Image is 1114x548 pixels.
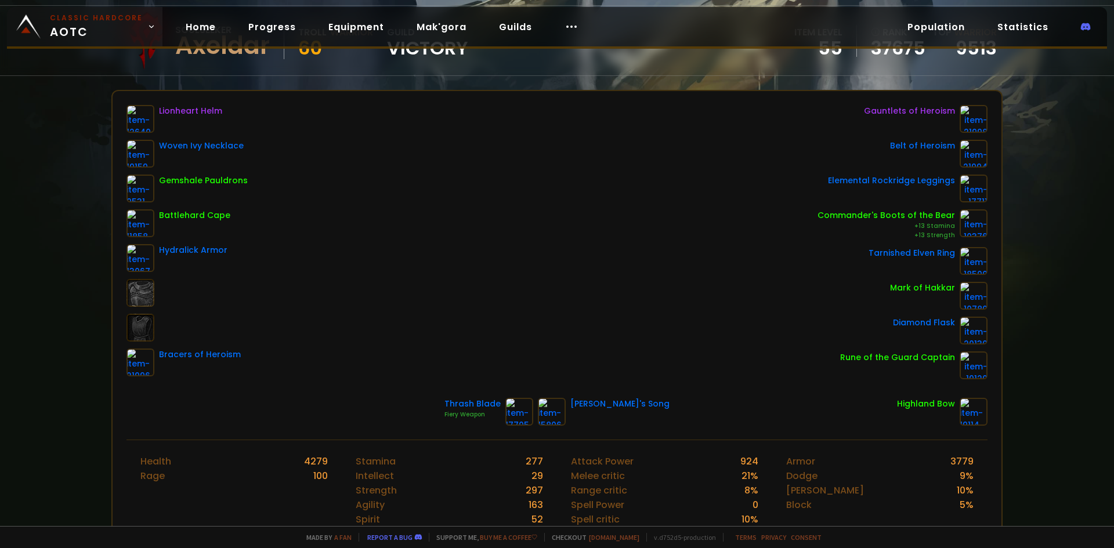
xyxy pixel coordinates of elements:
div: 52 [531,512,543,527]
div: Spell Power [571,498,624,512]
div: 55 [794,39,842,57]
div: Health [140,454,171,469]
div: 10 % [957,483,974,498]
img: item-18500 [960,247,988,275]
a: Guilds [490,15,541,39]
div: 3779 [950,454,974,469]
span: AOTC [50,13,143,41]
span: Made by [299,533,352,542]
div: Axeldar [175,37,270,55]
img: item-19120 [960,351,988,379]
div: Thrash Blade [444,398,501,410]
a: Consent [791,533,822,542]
div: [PERSON_NAME]'s Song [570,398,670,410]
div: Commander's Boots of the Bear [818,209,955,222]
div: Attack Power [571,454,634,469]
div: +13 Stamina [818,222,955,231]
div: Strength [356,483,397,498]
img: item-20130 [960,317,988,344]
div: Melee critic [571,469,625,483]
a: 37675 [871,39,925,57]
div: 277 [526,454,543,469]
img: item-19159 [126,140,154,168]
a: Report a bug [367,533,413,542]
img: item-9531 [126,175,154,202]
div: Spirit [356,512,380,527]
a: Buy me a coffee [480,533,537,542]
div: 21 % [742,469,758,483]
div: Gauntlets of Heroism [864,105,955,117]
div: 9 % [960,469,974,483]
img: item-19114 [960,398,988,426]
div: 29 [531,469,543,483]
div: Hydralick Armor [159,244,227,256]
div: 924 [740,454,758,469]
img: item-21994 [960,140,988,168]
img: item-10780 [960,282,988,310]
a: Population [898,15,974,39]
div: 0 [753,498,758,512]
div: Stamina [356,454,396,469]
div: 8 % [744,483,758,498]
img: item-21996 [126,349,154,376]
img: item-11858 [126,209,154,237]
div: 4279 [304,454,328,469]
img: item-12640 [126,105,154,133]
a: Classic HardcoreAOTC [7,7,162,46]
div: Gemshale Pauldrons [159,175,248,187]
div: Intellect [356,469,394,483]
div: Bracers of Heroism [159,349,241,361]
img: item-17705 [505,398,533,426]
a: Home [176,15,225,39]
div: [PERSON_NAME] [786,483,864,498]
a: Privacy [761,533,786,542]
div: Diamond Flask [893,317,955,329]
div: Fiery Weapon [444,410,501,419]
div: +13 Strength [818,231,955,240]
a: Mak'gora [407,15,476,39]
a: Terms [735,533,757,542]
div: Lionheart Helm [159,105,222,117]
div: Block [786,498,812,512]
div: Rune of the Guard Captain [840,351,955,364]
div: 5 % [960,498,974,512]
img: item-17711 [960,175,988,202]
div: Armor [786,454,815,469]
span: v. d752d5 - production [646,533,716,542]
div: Highland Bow [897,398,955,410]
img: item-13067 [126,244,154,272]
a: Equipment [319,15,393,39]
div: Woven Ivy Necklace [159,140,244,152]
div: Tarnished Elven Ring [869,247,955,259]
a: a fan [334,533,352,542]
img: item-21998 [960,105,988,133]
span: Victory [387,39,468,57]
div: Range critic [571,483,627,498]
img: item-15806 [538,398,566,426]
span: Support me, [429,533,537,542]
div: Elemental Rockridge Leggings [828,175,955,187]
a: Progress [239,15,305,39]
div: 10 % [742,512,758,527]
img: item-10376 [960,209,988,237]
div: Spell critic [571,512,620,527]
div: Battlehard Cape [159,209,230,222]
div: Dodge [786,469,818,483]
a: [DOMAIN_NAME] [589,533,639,542]
div: Belt of Heroism [890,140,955,152]
div: Rage [140,469,165,483]
a: Statistics [988,15,1058,39]
small: Classic Hardcore [50,13,143,23]
div: 163 [529,498,543,512]
div: Agility [356,498,385,512]
div: 100 [313,469,328,483]
div: 297 [526,483,543,498]
span: Checkout [544,533,639,542]
div: Mark of Hakkar [890,282,955,294]
div: guild [387,25,468,57]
